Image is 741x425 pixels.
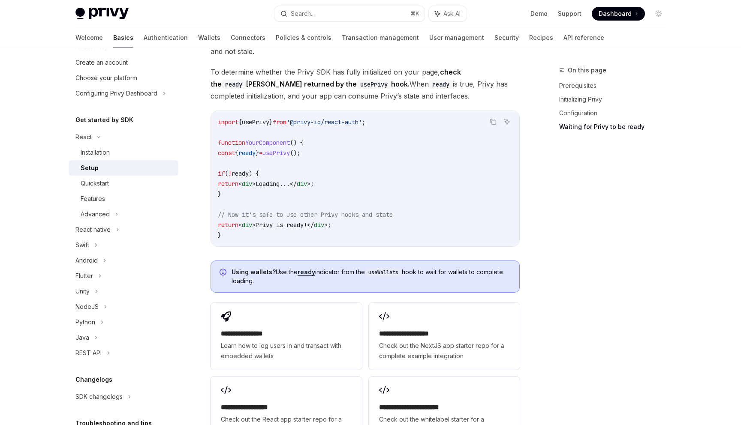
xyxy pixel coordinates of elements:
[75,317,95,327] div: Python
[218,170,225,177] span: if
[220,269,228,277] svg: Info
[75,115,133,125] h5: Get started by SDK
[211,303,361,370] a: **** **** **** *Learn how to log users in and transact with embedded wallets
[290,180,297,188] span: </
[369,303,520,370] a: **** **** **** ****Check out the NextJS app starter repo for a complete example integration
[75,374,112,385] h5: Changelogs
[232,170,249,177] span: ready
[328,221,331,229] span: ;
[81,147,110,158] div: Installation
[410,10,419,17] span: ⌘ K
[357,80,391,89] code: usePrivy
[559,79,672,93] a: Prerequisites
[242,221,252,229] span: div
[238,118,242,126] span: {
[218,231,221,239] span: }
[429,80,453,89] code: ready
[249,170,259,177] span: ) {
[245,139,290,147] span: YourComponent
[81,163,99,173] div: Setup
[262,149,290,157] span: usePrivy
[238,180,242,188] span: <
[242,180,252,188] span: div
[113,27,133,48] a: Basics
[75,286,90,296] div: Unity
[75,240,89,250] div: Swift
[256,149,259,157] span: }
[290,139,304,147] span: () {
[75,224,111,235] div: React native
[225,170,228,177] span: (
[494,27,519,48] a: Security
[231,27,265,48] a: Connectors
[235,149,238,157] span: {
[75,392,123,402] div: SDK changelogs
[310,180,314,188] span: ;
[501,116,512,127] button: Ask AI
[256,180,290,188] span: Loading...
[559,93,672,106] a: Initializing Privy
[75,27,103,48] a: Welcome
[290,149,300,157] span: ();
[429,6,467,21] button: Ask AI
[75,332,89,343] div: Java
[559,106,672,120] a: Configuration
[276,27,331,48] a: Policies & controls
[530,9,548,18] a: Demo
[599,9,632,18] span: Dashboard
[218,180,238,188] span: return
[652,7,666,21] button: Toggle dark mode
[568,65,606,75] span: On this page
[274,6,425,21] button: Search...⌘K
[69,160,178,176] a: Setup
[238,221,242,229] span: <
[222,80,246,89] code: ready
[298,268,315,276] a: ready
[75,302,99,312] div: NodeJS
[218,211,393,218] span: // Now it's safe to use other Privy hooks and state
[259,149,262,157] span: =
[365,268,402,277] code: useWallets
[286,118,362,126] span: '@privy-io/react-auth'
[211,66,520,102] span: To determine whether the Privy SDK has fully initialized on your page, When is true, Privy has co...
[75,88,157,99] div: Configuring Privy Dashboard
[232,268,276,275] strong: Using wallets?
[307,180,310,188] span: >
[69,70,178,86] a: Choose your platform
[529,27,553,48] a: Recipes
[81,209,110,219] div: Advanced
[198,27,220,48] a: Wallets
[228,170,232,177] span: !
[75,73,137,83] div: Choose your platform
[69,145,178,160] a: Installation
[221,341,351,361] span: Learn how to log users in and transact with embedded wallets
[232,268,511,285] span: Use the indicator from the hook to wait for wallets to complete loading.
[324,221,328,229] span: >
[75,8,129,20] img: light logo
[75,255,98,266] div: Android
[218,118,238,126] span: import
[252,221,256,229] span: >
[273,118,286,126] span: from
[69,176,178,191] a: Quickstart
[69,55,178,70] a: Create an account
[291,9,315,19] div: Search...
[429,27,484,48] a: User management
[218,139,245,147] span: function
[443,9,461,18] span: Ask AI
[269,118,273,126] span: }
[218,149,235,157] span: const
[558,9,581,18] a: Support
[75,271,93,281] div: Flutter
[314,221,324,229] span: div
[559,120,672,134] a: Waiting for Privy to be ready
[75,348,102,358] div: REST API
[81,194,105,204] div: Features
[81,178,109,189] div: Quickstart
[362,118,365,126] span: ;
[238,149,256,157] span: ready
[379,341,509,361] span: Check out the NextJS app starter repo for a complete example integration
[242,118,269,126] span: usePrivy
[75,57,128,68] div: Create an account
[256,221,307,229] span: Privy is ready!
